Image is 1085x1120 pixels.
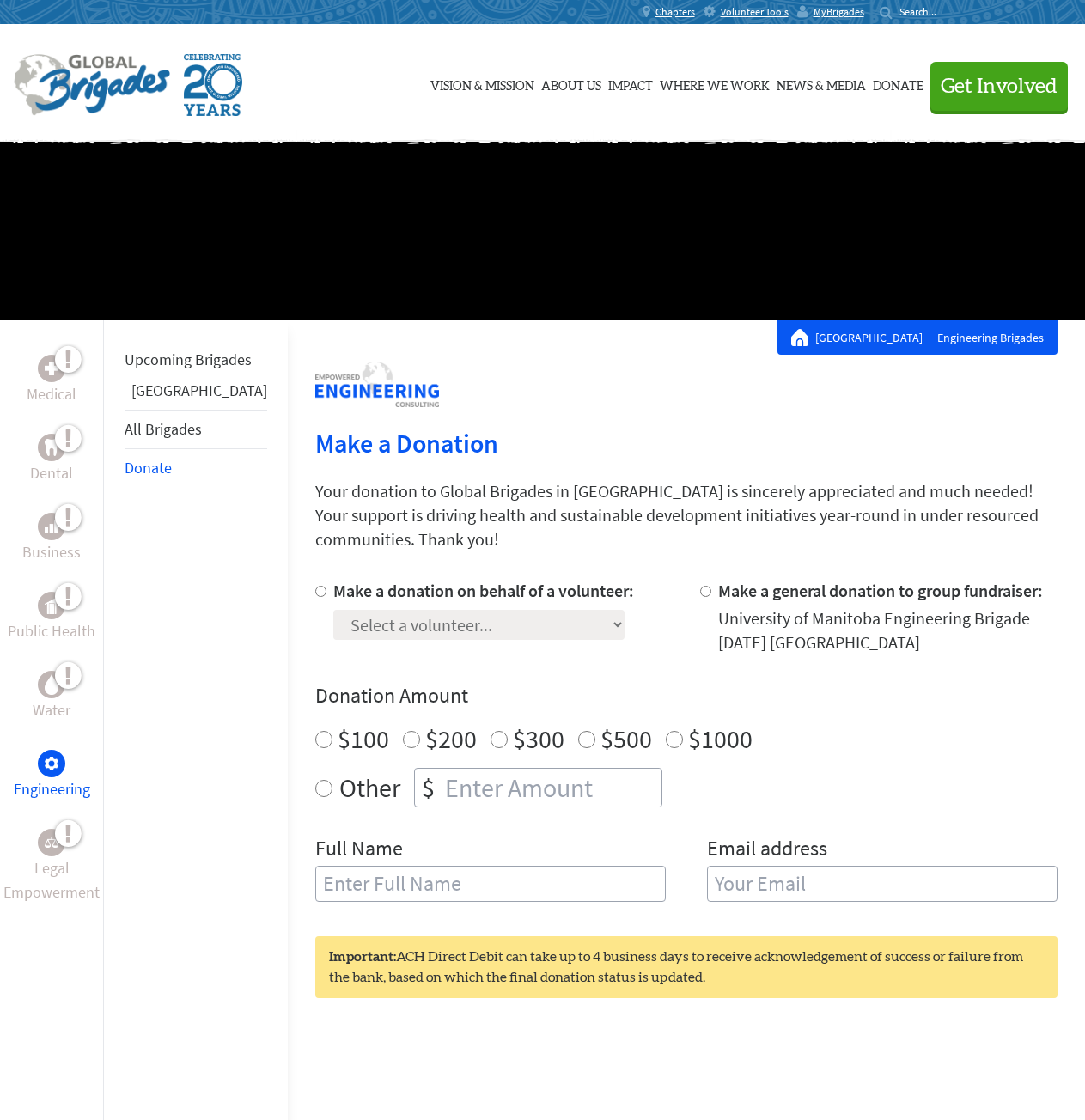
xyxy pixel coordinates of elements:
a: Upcoming Brigades [125,350,252,369]
p: Medical [27,382,76,406]
p: Business [22,540,81,564]
span: Volunteer Tools [721,5,789,19]
a: BusinessBusiness [22,513,81,564]
button: Get Involved [930,62,1068,111]
img: Public Health [45,597,58,614]
div: Legal Empowerment [38,829,65,856]
a: Public HealthPublic Health [8,592,95,643]
img: Dental [45,439,58,455]
img: Business [45,520,58,533]
label: Email address [707,835,827,866]
div: $ [415,769,442,807]
li: Upcoming Brigades [125,341,267,379]
strong: Important: [329,950,396,964]
a: WaterWater [33,671,70,722]
h2: Make a Donation [315,428,1058,459]
p: Your donation to Global Brigades in [GEOGRAPHIC_DATA] is sincerely appreciated and much needed! Y... [315,479,1058,551]
a: Legal EmpowermentLegal Empowerment [3,829,100,904]
div: ACH Direct Debit can take up to 4 business days to receive acknowledgement of success or failure ... [315,936,1058,998]
a: News & Media [777,40,866,126]
a: [GEOGRAPHIC_DATA] [815,329,930,346]
a: All Brigades [125,419,202,439]
label: Other [339,768,400,807]
input: Your Email [707,866,1058,902]
div: Engineering Brigades [791,329,1044,346]
label: $100 [338,722,389,755]
a: [GEOGRAPHIC_DATA] [131,380,267,400]
div: Water [38,671,65,698]
div: Public Health [38,592,65,619]
img: logo-engineering.png [315,362,439,407]
a: DentalDental [30,434,73,485]
img: Legal Empowerment [45,837,58,848]
label: Make a donation on behalf of a volunteer: [333,580,634,601]
p: Legal Empowerment [3,856,100,904]
span: Chapters [655,5,695,19]
h4: Donation Amount [315,682,1058,709]
iframe: reCAPTCHA [315,1032,576,1099]
label: $1000 [688,722,753,755]
div: Dental [38,434,65,461]
label: $500 [600,722,652,755]
span: Get Involved [941,76,1058,97]
p: Public Health [8,619,95,643]
p: Water [33,698,70,722]
li: Donate [125,449,267,487]
p: Engineering [14,777,90,801]
a: Where We Work [660,40,770,126]
p: Dental [30,461,73,485]
input: Enter Amount [442,769,661,807]
img: Engineering [45,757,58,770]
a: Impact [608,40,653,126]
a: About Us [541,40,601,126]
label: Full Name [315,835,403,866]
label: $200 [425,722,477,755]
img: Global Brigades Logo [14,54,170,116]
input: Enter Full Name [315,866,666,902]
li: All Brigades [125,410,267,449]
input: Search... [899,5,948,18]
label: $300 [513,722,564,755]
a: Donate [125,458,172,478]
img: Water [45,674,58,694]
a: EngineeringEngineering [14,750,90,801]
a: MedicalMedical [27,355,76,406]
div: Business [38,513,65,540]
a: Vision & Mission [430,40,534,126]
li: Guatemala [125,379,267,410]
div: University of Manitoba Engineering Brigade [DATE] [GEOGRAPHIC_DATA] [718,606,1058,654]
span: MyBrigades [814,5,864,19]
img: Medical [45,362,58,375]
div: Engineering [38,750,65,777]
a: Donate [873,40,923,126]
img: Global Brigades Celebrating 20 Years [184,54,242,116]
label: Make a general donation to group fundraiser: [718,580,1043,601]
div: Medical [38,355,65,382]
